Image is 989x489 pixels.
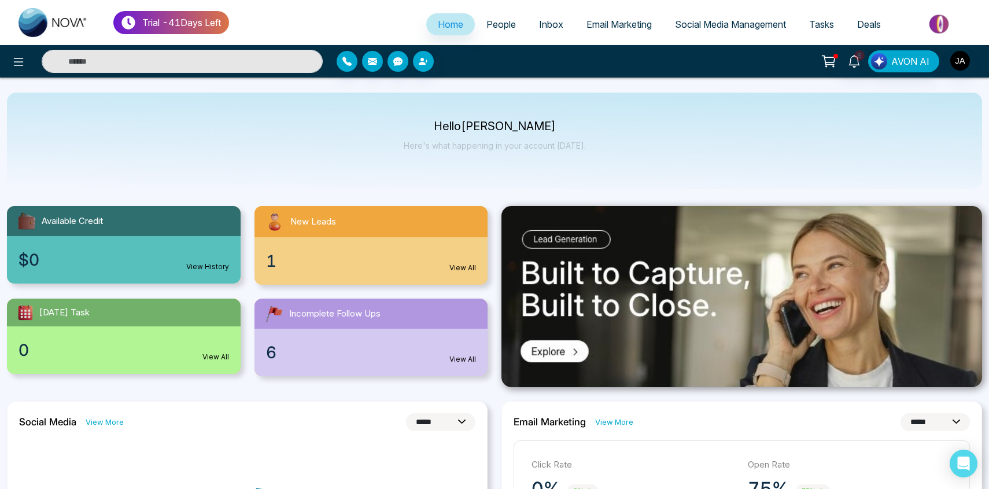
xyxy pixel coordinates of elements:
h2: Social Media [19,416,76,428]
span: New Leads [290,215,336,229]
p: Open Rate [748,458,953,472]
a: Home [426,13,475,35]
span: Incomplete Follow Ups [289,307,381,321]
span: 6 [266,340,276,365]
a: View All [449,354,476,365]
span: [DATE] Task [39,306,90,319]
a: Tasks [798,13,846,35]
img: . [501,206,982,387]
img: Lead Flow [871,53,887,69]
a: New Leads1View All [248,206,495,285]
span: 0 [19,338,29,362]
span: Available Credit [42,215,103,228]
p: Trial - 41 Days Left [142,16,221,30]
a: 6 [840,50,868,71]
a: Email Marketing [575,13,663,35]
img: todayTask.svg [16,303,35,322]
img: Market-place.gif [898,11,982,37]
span: Home [438,19,463,30]
a: View All [449,263,476,273]
p: Hello [PERSON_NAME] [404,122,586,131]
h2: Email Marketing [514,416,586,428]
a: Inbox [527,13,575,35]
span: Deals [857,19,881,30]
a: View More [595,417,633,428]
span: Social Media Management [675,19,786,30]
span: $0 [19,248,39,272]
span: 6 [854,50,865,61]
p: Click Rate [532,458,736,472]
button: AVON AI [868,50,939,72]
span: Email Marketing [586,19,652,30]
span: People [486,19,516,30]
p: Here's what happening in your account [DATE]. [404,141,586,150]
img: availableCredit.svg [16,211,37,231]
a: View All [202,352,229,362]
img: followUps.svg [264,303,285,324]
span: Tasks [809,19,834,30]
a: People [475,13,527,35]
a: Social Media Management [663,13,798,35]
a: Deals [846,13,892,35]
div: Open Intercom Messenger [950,450,977,477]
img: newLeads.svg [264,211,286,233]
a: Incomplete Follow Ups6View All [248,299,495,376]
img: User Avatar [950,51,970,71]
a: View More [86,417,124,428]
img: Nova CRM Logo [19,8,88,37]
span: Inbox [539,19,563,30]
span: 1 [266,249,276,273]
a: View History [186,262,229,272]
span: AVON AI [891,54,929,68]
